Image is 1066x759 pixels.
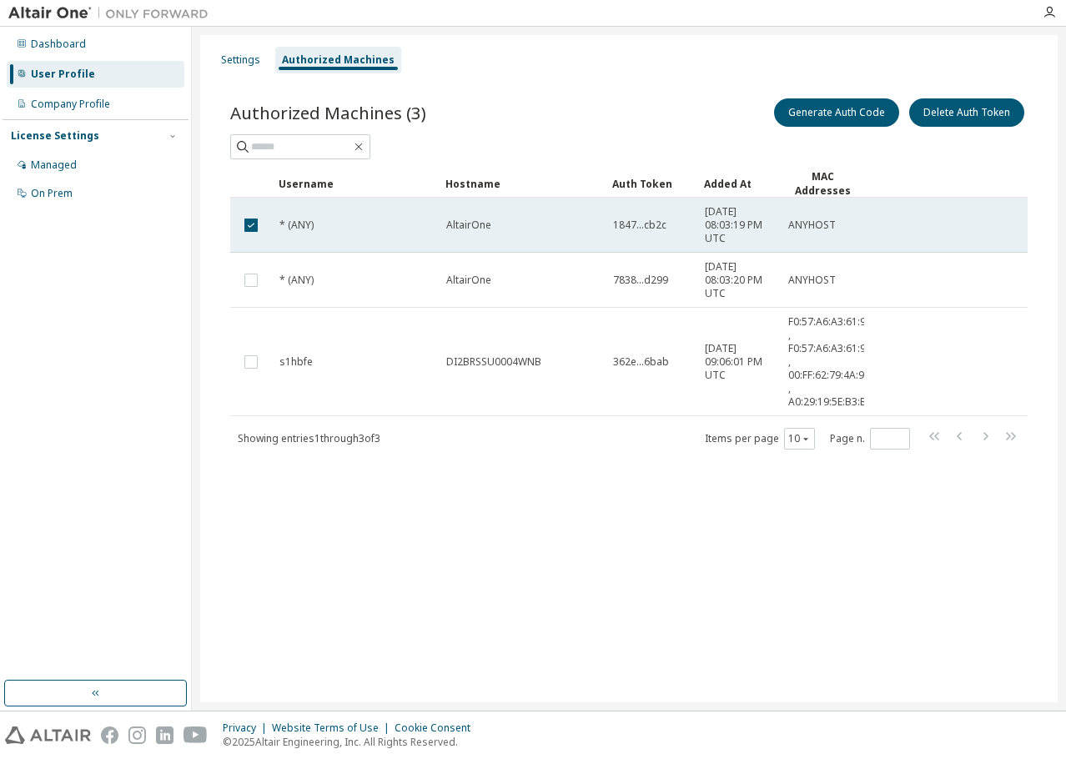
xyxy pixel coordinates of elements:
span: 7838...d299 [613,274,668,287]
button: 10 [788,432,811,445]
div: Username [279,170,432,197]
div: Dashboard [31,38,86,51]
img: linkedin.svg [156,726,173,744]
span: s1hbfe [279,355,313,369]
img: instagram.svg [128,726,146,744]
span: [DATE] 08:03:20 PM UTC [705,260,773,300]
p: © 2025 Altair Engineering, Inc. All Rights Reserved. [223,735,480,749]
img: facebook.svg [101,726,118,744]
div: MAC Addresses [787,169,857,198]
span: AltairOne [446,219,491,232]
span: ANYHOST [788,219,836,232]
img: Altair One [8,5,217,22]
span: * (ANY) [279,274,314,287]
div: Company Profile [31,98,110,111]
div: Privacy [223,721,272,735]
span: ANYHOST [788,274,836,287]
div: User Profile [31,68,95,81]
div: Authorized Machines [282,53,395,67]
div: Settings [221,53,260,67]
button: Generate Auth Code [774,98,899,127]
div: Added At [704,170,774,197]
span: [DATE] 09:06:01 PM UTC [705,342,773,382]
img: youtube.svg [184,726,208,744]
div: Managed [31,158,77,172]
span: AltairOne [446,274,491,287]
span: Authorized Machines (3) [230,101,426,124]
span: Items per page [705,428,815,450]
span: [DATE] 08:03:19 PM UTC [705,205,773,245]
span: 1847...cb2c [613,219,666,232]
span: Showing entries 1 through 3 of 3 [238,431,380,445]
span: Page n. [830,428,910,450]
span: F0:57:A6:A3:61:9F , F0:57:A6:A3:61:9B , 00:FF:62:79:4A:93 , A0:29:19:5E:B3:B1 [788,315,872,409]
div: Hostname [445,170,599,197]
img: altair_logo.svg [5,726,91,744]
div: Website Terms of Use [272,721,395,735]
div: Cookie Consent [395,721,480,735]
div: License Settings [11,129,99,143]
span: 362e...6bab [613,355,669,369]
button: Delete Auth Token [909,98,1024,127]
div: Auth Token [612,170,691,197]
span: * (ANY) [279,219,314,232]
div: On Prem [31,187,73,200]
span: DI2BRSSU0004WNB [446,355,541,369]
